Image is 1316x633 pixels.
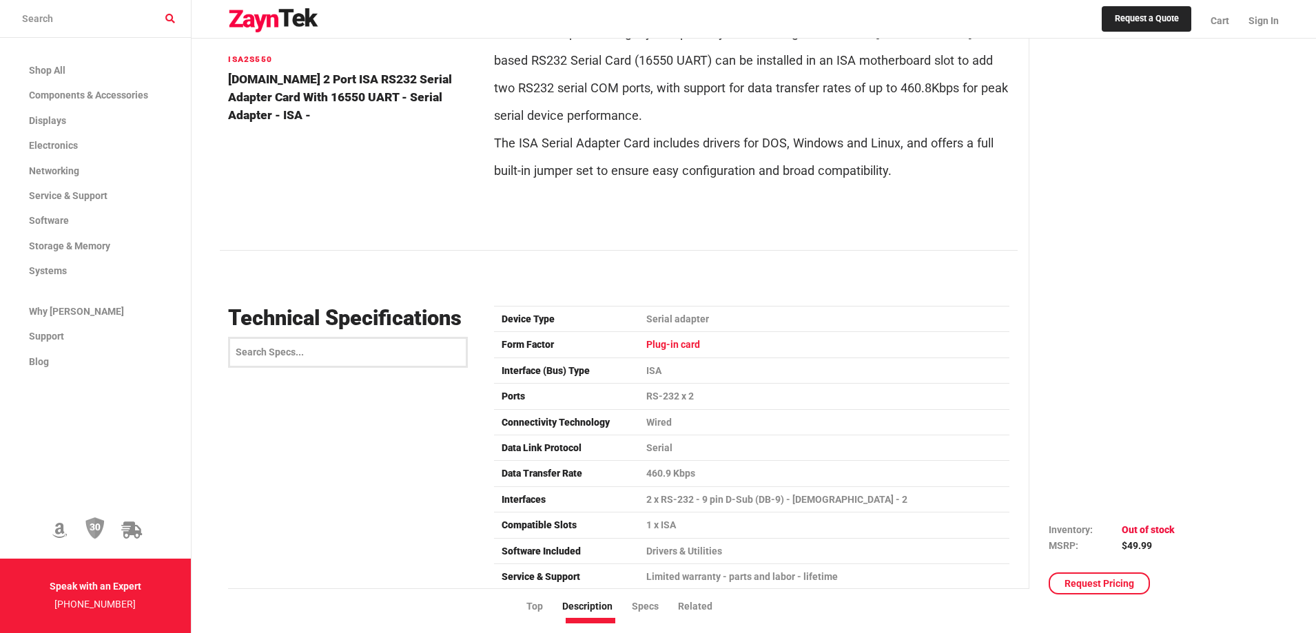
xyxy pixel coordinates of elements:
[1239,3,1279,38] a: Sign In
[639,461,1009,486] td: 460.9 Kbps
[639,563,1009,589] td: Limited warranty - parts and labor - lifetime
[29,165,79,176] span: Networking
[494,19,1009,185] p: Add 2 RS232 ports to legacy computer systems through an ISA slot. [DOMAIN_NAME]'s ISA-based RS232...
[228,8,319,33] img: logo
[494,409,639,435] td: Connectivity Technology
[29,140,78,151] span: Electronics
[494,332,639,357] td: Form Factor
[494,563,639,589] td: Service & Support
[29,190,107,201] span: Service & Support
[639,332,1009,357] td: Plug-in card
[29,240,110,251] span: Storage & Memory
[29,215,69,226] span: Software
[54,599,136,610] a: [PHONE_NUMBER]
[639,357,1009,383] td: ISA
[562,599,632,614] li: Description
[494,384,639,409] td: Ports
[639,307,1009,332] td: Serial adapter
[1049,572,1150,594] a: Request Pricing
[494,538,639,563] td: Software Included
[639,512,1009,538] td: 1 x ISA
[228,53,477,66] h6: ISA2S550
[494,435,639,461] td: Data Link Protocol
[494,461,639,486] td: Data Transfer Rate
[29,65,65,76] span: Shop All
[632,599,678,614] li: Specs
[1102,6,1192,32] a: Request a Quote
[85,517,105,540] img: 30 Day Return Policy
[526,599,562,614] li: Top
[50,581,141,592] strong: Speak with an Expert
[228,337,468,368] input: Search Specs...
[1122,538,1175,553] td: $49.99
[29,306,124,317] span: Why [PERSON_NAME]
[1201,3,1239,38] a: Cart
[639,384,1009,409] td: RS-232 x 2
[29,265,67,276] span: Systems
[1211,15,1229,26] span: Cart
[494,486,639,512] td: Interfaces
[1122,524,1175,535] span: Out of stock
[494,512,639,538] td: Compatible Slots
[29,356,49,367] span: Blog
[678,599,732,614] li: Related
[639,538,1009,563] td: Drivers & Utilities
[494,357,639,383] td: Interface (Bus) Type
[29,90,148,101] span: Components & Accessories
[228,306,477,331] h3: Technical Specifications
[639,435,1009,461] td: Serial
[228,70,477,125] h4: [DOMAIN_NAME] 2 Port ISA RS232 Serial Adapter Card with 16550 UART - Serial adapter - ISA -
[29,115,66,126] span: Displays
[494,307,639,332] td: Device Type
[1049,522,1122,537] td: Inventory
[1049,538,1122,553] td: MSRP
[639,409,1009,435] td: Wired
[29,331,64,342] span: Support
[639,486,1009,512] td: 2 x RS-232 - 9 pin D-Sub (DB-9) - [DEMOGRAPHIC_DATA] - 2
